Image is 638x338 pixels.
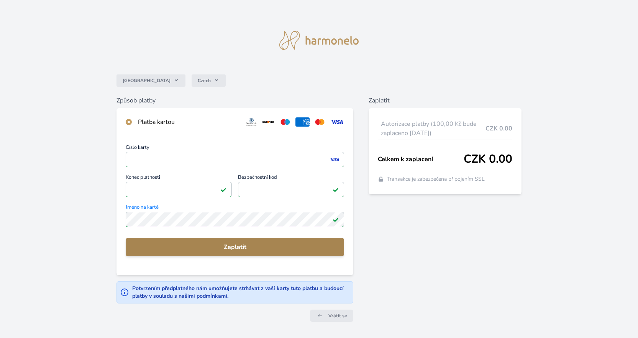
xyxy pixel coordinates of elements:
span: CZK 0.00 [485,124,512,133]
img: mc.svg [313,117,327,127]
span: Bezpečnostní kód [238,175,344,182]
a: Vrátit se [310,310,353,322]
span: Číslo karty [126,145,344,152]
img: visa.svg [330,117,344,127]
img: discover.svg [261,117,276,127]
span: Jméno na kartě [126,205,344,212]
img: maestro.svg [278,117,292,127]
input: Jméno na kartěPlatné pole [126,212,344,227]
span: [GEOGRAPHIC_DATA] [123,77,171,84]
span: Autorizace platby (100,00 Kč bude zaplaceno [DATE]) [381,119,485,138]
span: Zaplatit [132,242,338,252]
h6: Způsob platby [116,96,353,105]
iframe: Iframe pro bezpečnostní kód [241,184,341,195]
img: Platné pole [333,216,339,223]
button: [GEOGRAPHIC_DATA] [116,74,185,87]
span: Czech [198,77,211,84]
span: CZK 0.00 [464,152,512,166]
span: Vrátit se [328,313,347,319]
span: Transakce je zabezpečena připojením SSL [387,175,485,183]
div: Potvrzením předplatného nám umožňujete strhávat z vaší karty tuto platbu a budoucí platby v soula... [132,285,350,300]
iframe: Iframe pro datum vypršení platnosti [129,184,228,195]
img: visa [330,156,340,163]
iframe: Iframe pro číslo karty [129,154,341,165]
h6: Zaplatit [369,96,522,105]
button: Zaplatit [126,238,344,256]
div: Platba kartou [138,117,238,127]
img: Platné pole [220,186,226,193]
img: diners.svg [244,117,258,127]
button: Czech [192,74,226,87]
img: amex.svg [295,117,310,127]
img: logo.svg [279,31,359,50]
span: Celkem k zaplacení [378,155,464,164]
img: Platné pole [333,186,339,193]
span: Konec platnosti [126,175,232,182]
